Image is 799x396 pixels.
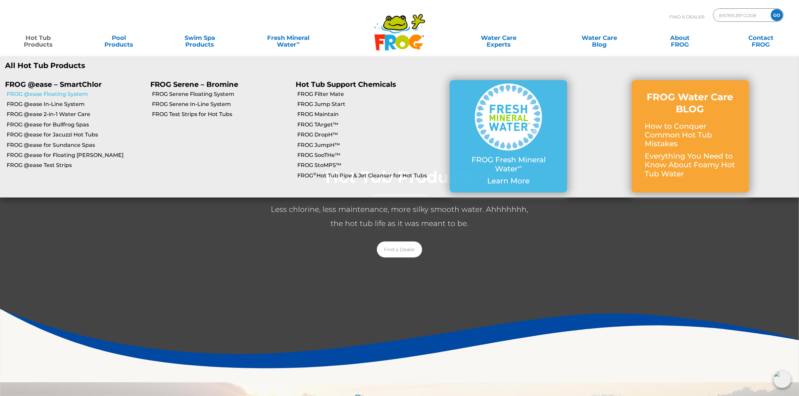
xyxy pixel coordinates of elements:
[297,111,436,118] a: FROG Maintain
[7,121,145,128] a: FROG @ease for Bullfrog Spas
[5,80,140,89] p: FROG @ease – SmartChlor
[645,91,736,182] a: FROG Water Care BLOG How to Conquer Common Hot Tub Mistakes Everything You Need to Know About Foa...
[7,101,145,108] a: FROG @ease In-Line System
[7,162,145,169] a: FROG @ease Test Strips
[7,111,145,118] a: FROG @ease 2-in-1 Water Care
[463,156,554,173] p: FROG Fresh Mineral Water
[7,131,145,138] a: FROG @ease for Jacuzzi Hot Tubs
[448,31,550,45] a: Water CareExperts
[265,203,534,231] p: Less chlorine, less maintenance, more silky smooth water. Ahhhhhhh, the hot tub life as it was me...
[7,142,145,149] a: FROG @ease for Sundance Spas
[297,121,436,128] a: FROG TArget™
[5,61,395,70] a: All Hot Tub Products
[645,91,736,115] h3: FROG Water Care BLOG
[297,91,436,98] a: FROG Filter Mate
[730,31,792,45] a: ContactFROG
[297,40,300,45] sup: ∞
[7,91,145,98] a: FROG @ease Floating System
[7,152,145,159] a: FROG @ease for Floating [PERSON_NAME]
[463,177,554,185] p: Learn More
[296,80,396,89] a: Hot Tub Support Chemicals
[249,31,328,45] a: Fresh MineralWater∞
[377,241,422,258] a: Find a Dealer
[152,91,291,98] a: FROG Serene Floating System
[645,152,736,178] p: Everything You Need to Know About Foamy Hot Tub Water
[88,31,150,45] a: PoolProducts
[669,8,704,25] p: Find A Dealer
[313,171,316,176] sup: ®
[152,101,291,108] a: FROG Serene In-Line System
[297,172,436,179] a: FROG®Hot Tub Pipe & Jet Cleanser for Hot Tubs
[297,101,436,108] a: FROG Jump Start
[649,31,711,45] a: AboutFROG
[568,31,631,45] a: Water CareBlog
[152,111,291,118] a: FROG Test Strips for Hot Tubs
[773,371,791,388] img: openIcon
[297,162,436,169] a: FROG StoMPS™
[463,83,554,189] a: FROG Fresh Mineral Water∞ Learn More
[297,152,436,159] a: FROG SooTHe™
[718,10,764,20] input: Zip Code Form
[297,131,436,138] a: FROG DropH™
[771,9,783,21] input: GO
[150,80,286,89] p: FROG Serene – Bromine
[518,163,522,170] sup: ∞
[7,31,69,45] a: Hot TubProducts
[645,122,736,149] p: How to Conquer Common Hot Tub Mistakes
[297,142,436,149] a: FROG JumpH™
[168,31,231,45] a: Swim SpaProducts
